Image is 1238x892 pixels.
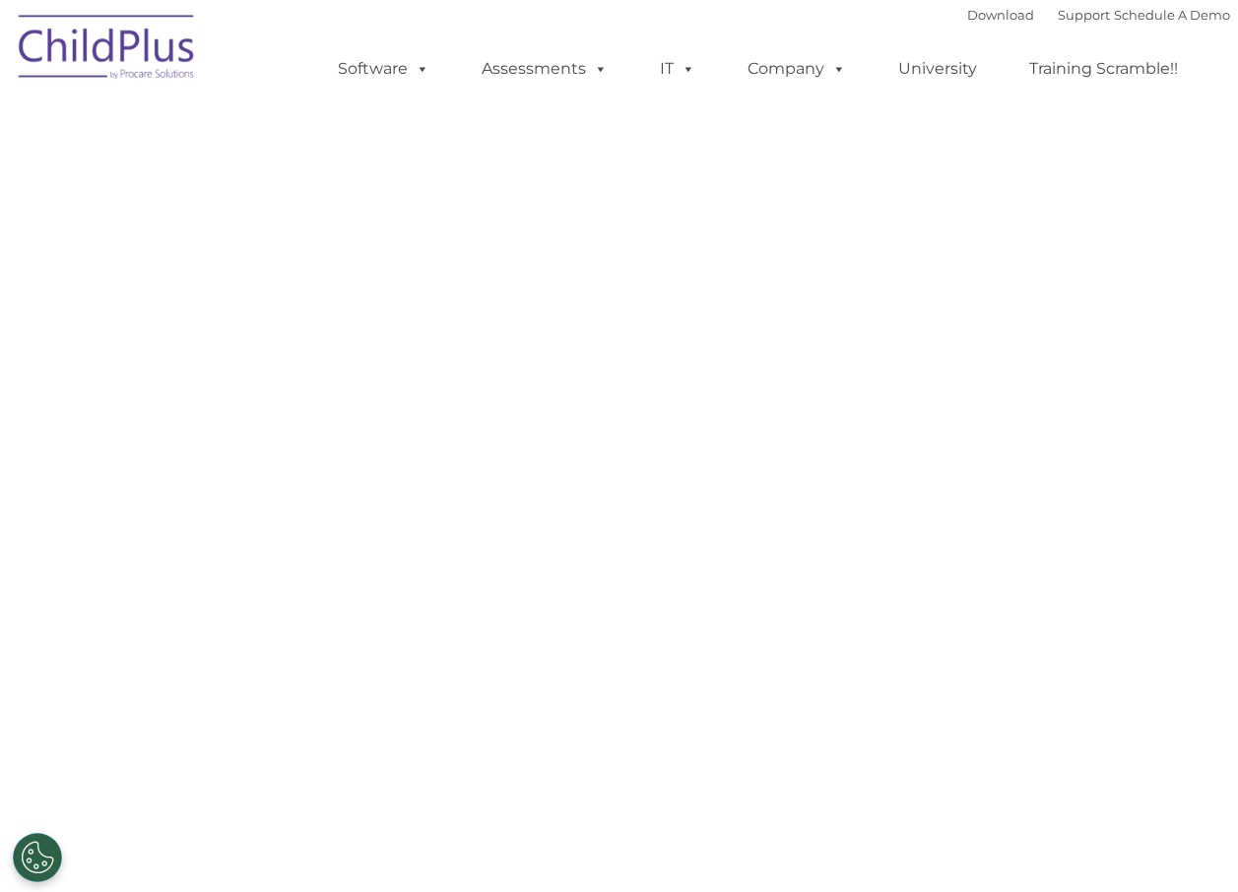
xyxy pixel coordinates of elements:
[967,7,1034,23] a: Download
[1010,49,1198,89] a: Training Scramble!!
[728,49,866,89] a: Company
[879,49,997,89] a: University
[9,1,206,99] img: ChildPlus by Procare Solutions
[967,7,1230,23] font: |
[640,49,715,89] a: IT
[462,49,627,89] a: Assessments
[318,49,449,89] a: Software
[1114,7,1230,23] a: Schedule A Demo
[1058,7,1110,23] a: Support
